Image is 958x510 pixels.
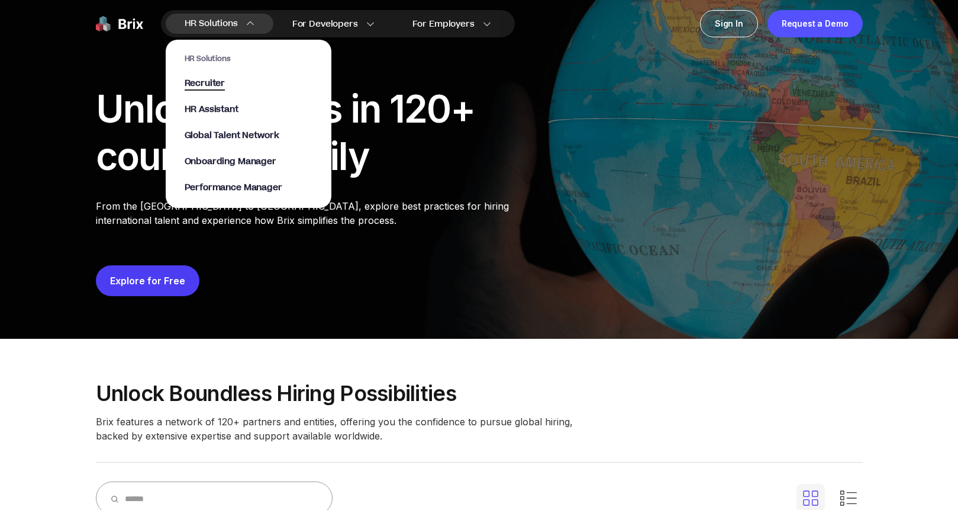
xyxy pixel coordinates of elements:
[185,129,279,142] span: Global Talent Network
[96,415,581,443] p: Brix features a network of 120+ partners and entities, offering you the confidence to pursue glob...
[185,155,276,168] span: Onboarding Manager
[96,265,199,296] button: Explore for Free
[185,78,312,89] a: Recruiter
[96,381,863,405] p: Unlock boundless hiring possibilities
[110,275,185,287] a: Explore for Free
[185,14,238,33] span: HR Solutions
[185,130,312,142] a: Global Talent Network
[185,104,312,116] a: HR Assistant
[185,181,282,194] span: Performance Manager
[412,18,475,30] span: For Employers
[767,10,863,37] a: Request a Demo
[185,77,225,91] span: Recruiter
[96,199,551,227] p: From the [GEOGRAPHIC_DATA] to [GEOGRAPHIC_DATA], explore best practices for hiring international ...
[292,18,358,30] span: For Developers
[185,103,238,116] span: HR Assistant
[185,156,312,168] a: Onboarding Manager
[96,85,551,180] div: Unlock talents in 120+ countries easily
[700,10,758,37] a: Sign In
[185,182,312,194] a: Performance Manager
[185,54,312,63] span: HR Solutions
